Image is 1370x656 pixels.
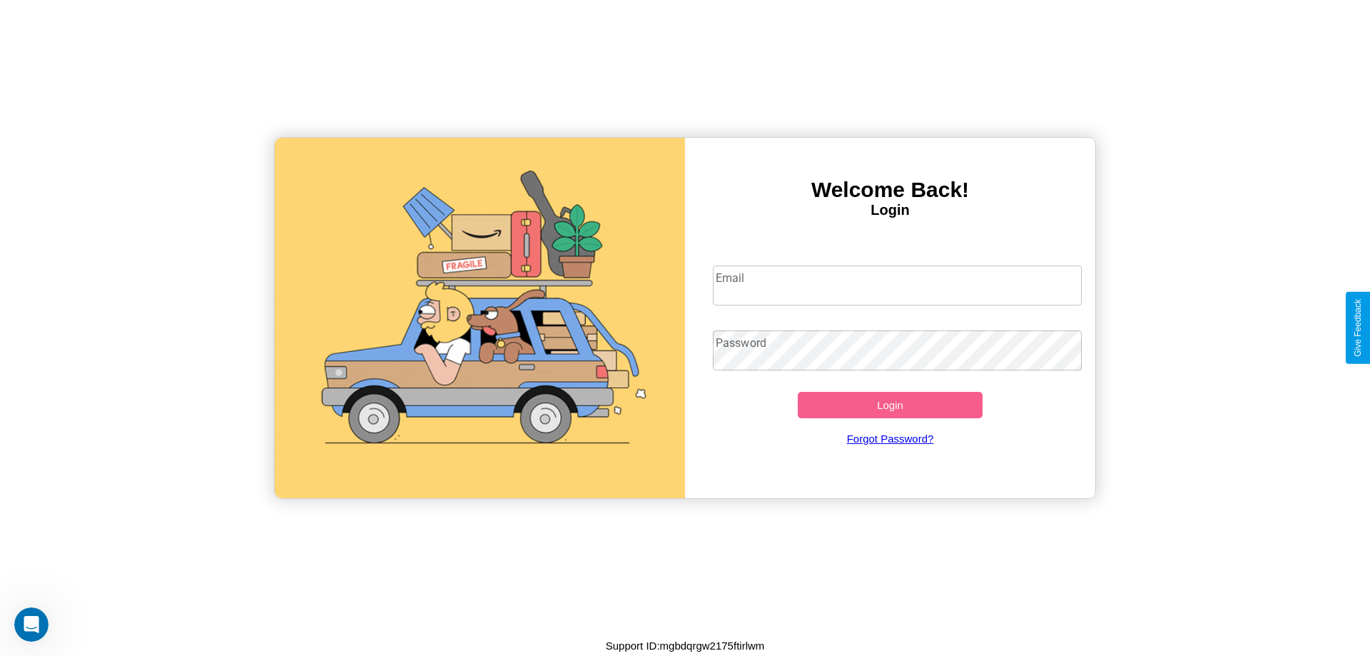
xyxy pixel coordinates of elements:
button: Login [798,392,983,418]
h3: Welcome Back! [685,178,1095,202]
h4: Login [685,202,1095,218]
div: Give Feedback [1353,299,1363,357]
img: gif [275,138,685,498]
iframe: Intercom live chat [14,607,49,642]
a: Forgot Password? [706,418,1075,459]
p: Support ID: mgbdqrgw2175ftirlwm [606,636,765,655]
